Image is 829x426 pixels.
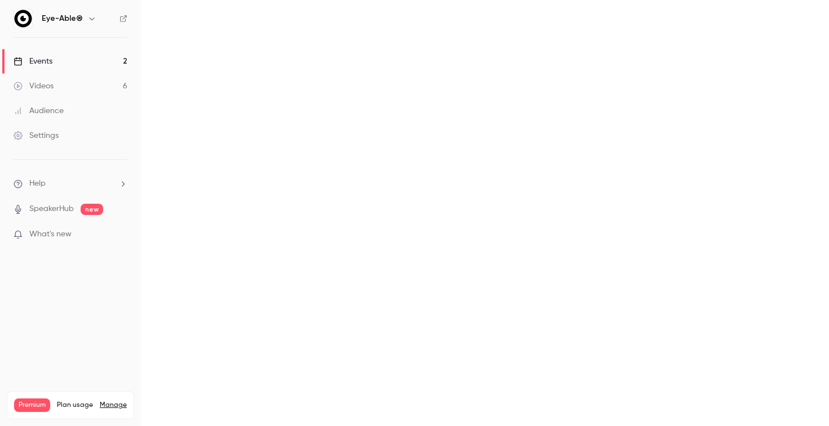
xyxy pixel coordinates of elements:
img: Eye-Able® [14,10,32,28]
div: Videos [14,80,54,92]
a: Manage [100,401,127,410]
span: Premium [14,398,50,412]
div: Events [14,56,52,67]
span: new [81,204,103,215]
div: Settings [14,130,59,141]
h6: Eye-Able® [42,13,83,24]
div: Audience [14,105,64,116]
span: Help [29,178,46,190]
iframe: Noticeable Trigger [114,230,127,240]
span: Plan usage [57,401,93,410]
a: SpeakerHub [29,203,74,215]
span: What's new [29,228,72,240]
li: help-dropdown-opener [14,178,127,190]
